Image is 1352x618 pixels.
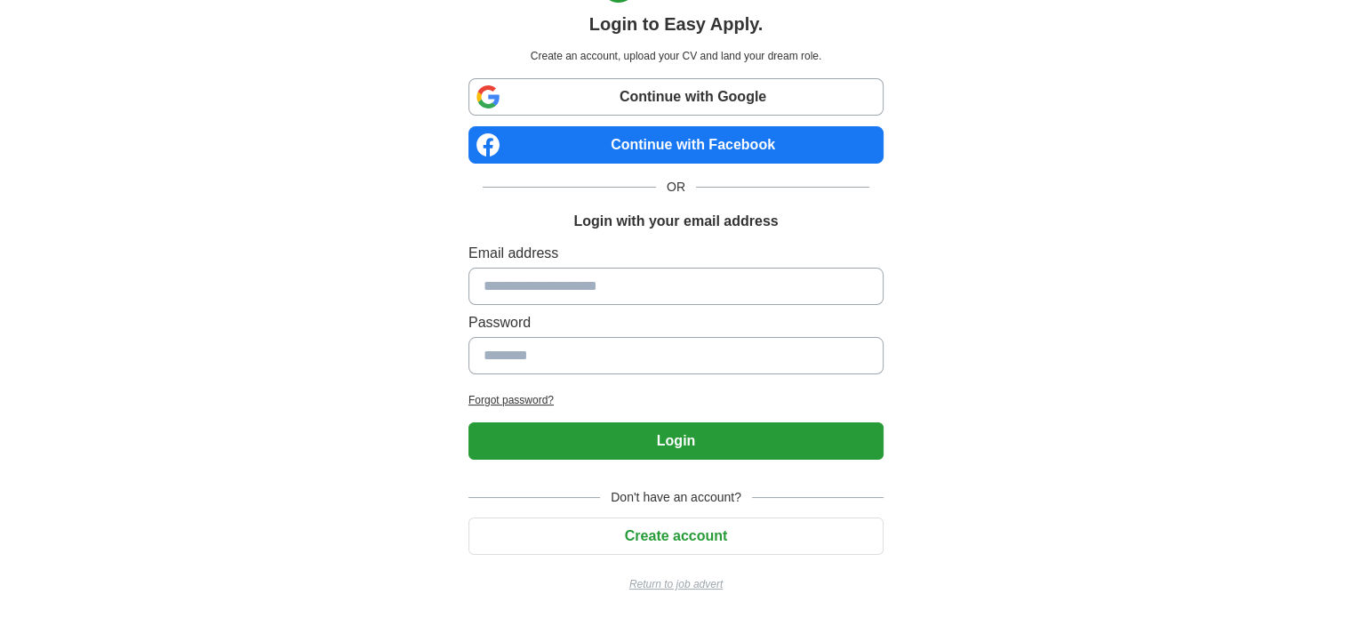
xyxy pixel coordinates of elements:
span: Don't have an account? [600,488,752,507]
span: OR [656,178,696,197]
label: Email address [468,243,884,264]
a: Continue with Facebook [468,126,884,164]
a: Forgot password? [468,392,884,408]
label: Password [468,312,884,333]
a: Return to job advert [468,576,884,592]
a: Create account [468,528,884,543]
h1: Login with your email address [573,211,778,232]
button: Login [468,422,884,460]
p: Create an account, upload your CV and land your dream role. [472,48,880,64]
a: Continue with Google [468,78,884,116]
button: Create account [468,518,884,555]
h1: Login to Easy Apply. [589,11,764,37]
